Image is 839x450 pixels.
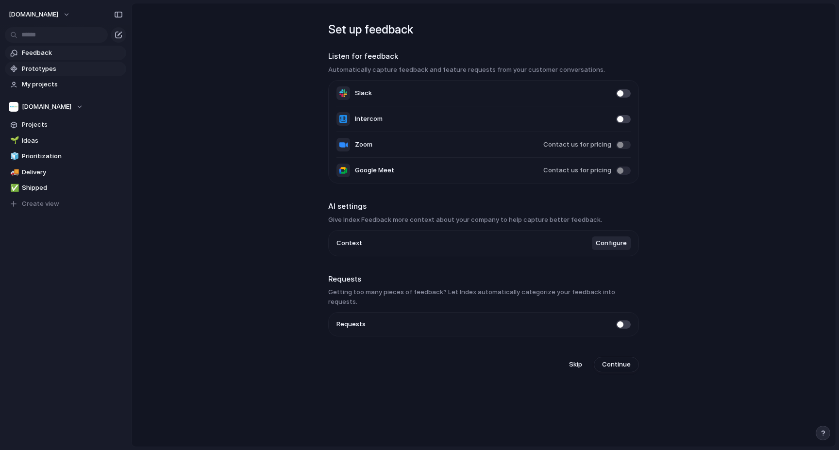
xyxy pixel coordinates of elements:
span: Google Meet [355,166,394,175]
a: Feedback [5,46,126,60]
span: [DOMAIN_NAME] [22,102,71,112]
button: 🧊 [9,151,18,161]
span: Intercom [355,114,383,124]
span: Skip [569,360,582,369]
h3: Automatically capture feedback and feature requests from your customer conversations. [328,65,639,75]
h1: Set up feedback [328,21,639,38]
span: Contact us for pricing [543,140,611,150]
span: Context [336,238,362,248]
a: My projects [5,77,126,92]
span: Ideas [22,136,123,146]
a: 🌱Ideas [5,133,126,148]
h2: Listen for feedback [328,51,639,62]
span: Feedback [22,48,123,58]
span: Configure [596,238,627,248]
button: Create view [5,197,126,211]
span: [DOMAIN_NAME] [9,10,58,19]
button: ✅ [9,183,18,193]
span: Prototypes [22,64,123,74]
span: Prioritization [22,151,123,161]
a: 🚚Delivery [5,165,126,180]
h2: Requests [328,274,639,285]
span: Continue [602,360,631,369]
span: My projects [22,80,123,89]
a: Prototypes [5,62,126,76]
div: 🚚 [10,167,17,178]
h3: Give Index Feedback more context about your company to help capture better feedback. [328,215,639,225]
h3: Getting too many pieces of feedback? Let Index automatically categorize your feedback into requests. [328,287,639,306]
a: Projects [5,117,126,132]
div: ✅ [10,183,17,194]
h2: AI settings [328,201,639,212]
button: Skip [561,357,590,372]
button: 🌱 [9,136,18,146]
button: Continue [594,357,639,372]
span: Shipped [22,183,123,193]
span: Zoom [355,140,372,150]
div: 🌱 [10,135,17,146]
a: ✅Shipped [5,181,126,195]
span: Contact us for pricing [543,166,611,175]
span: Requests [336,319,366,329]
span: Delivery [22,167,123,177]
button: 🚚 [9,167,18,177]
span: Projects [22,120,123,130]
button: Configure [592,236,631,250]
a: 🧊Prioritization [5,149,126,164]
button: [DOMAIN_NAME] [4,7,75,22]
button: [DOMAIN_NAME] [5,100,126,114]
span: Create view [22,199,59,209]
div: 🧊 [10,151,17,162]
span: Slack [355,88,372,98]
